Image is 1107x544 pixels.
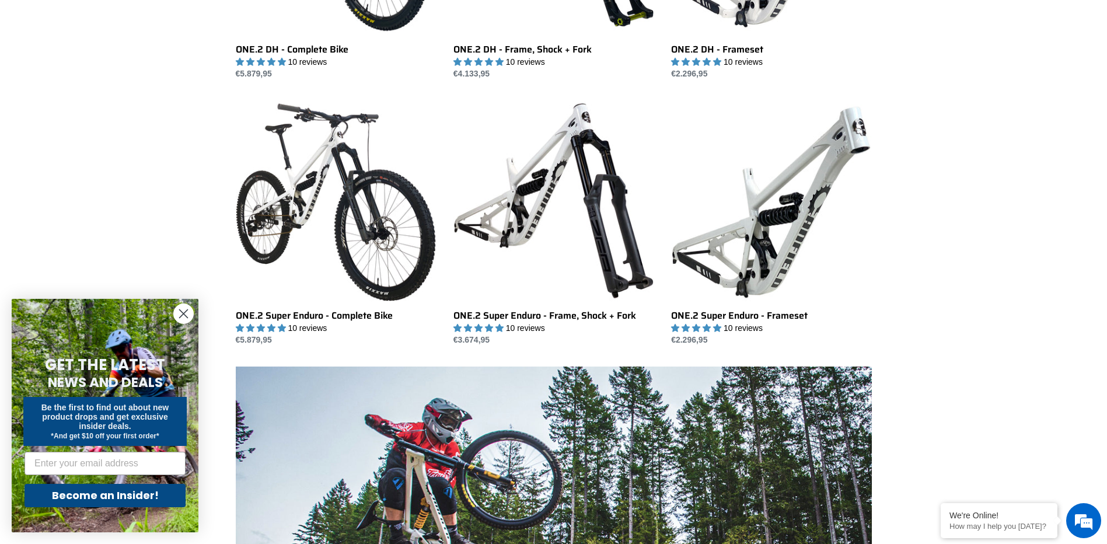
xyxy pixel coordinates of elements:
p: How may I help you today? [949,522,1049,531]
span: *And get $10 off your first order* [51,432,159,440]
button: Close dialog [173,304,194,324]
span: NEWS AND DEALS [48,373,163,392]
button: Become an Insider! [25,484,186,507]
div: We're Online! [949,511,1049,520]
span: Be the first to find out about new product drops and get exclusive insider deals. [41,403,169,431]
span: GET THE LATEST [45,354,165,375]
input: Enter your email address [25,452,186,475]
